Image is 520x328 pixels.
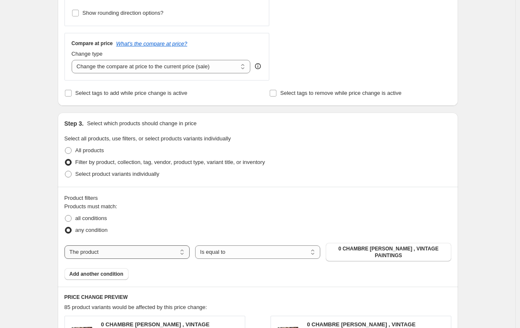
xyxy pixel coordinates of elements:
[70,271,123,277] span: Add another condition
[72,40,113,47] h3: Compare at price
[75,90,188,96] span: Select tags to add while price change is active
[75,147,104,153] span: All products
[254,62,262,70] div: help
[75,227,108,233] span: any condition
[64,268,129,280] button: Add another condition
[75,159,265,165] span: Filter by product, collection, tag, vendor, product type, variant title, or inventory
[64,135,231,142] span: Select all products, use filters, or select products variants individually
[280,90,402,96] span: Select tags to remove while price change is active
[72,51,103,57] span: Change type
[75,215,107,221] span: all conditions
[64,294,451,301] h6: PRICE CHANGE PREVIEW
[64,203,118,210] span: Products must match:
[116,40,188,47] button: What's the compare at price?
[83,10,164,16] span: Show rounding direction options?
[64,194,451,202] div: Product filters
[75,171,159,177] span: Select product variants individually
[64,119,84,128] h2: Step 3.
[87,119,196,128] p: Select which products should change in price
[326,243,451,261] button: 0 CHAMBRE DE RAPHAËL , VINTAGE PAINTINGS
[331,245,446,259] span: 0 CHAMBRE [PERSON_NAME] , VINTAGE PAINTINGS
[64,304,207,310] span: 85 product variants would be affected by this price change:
